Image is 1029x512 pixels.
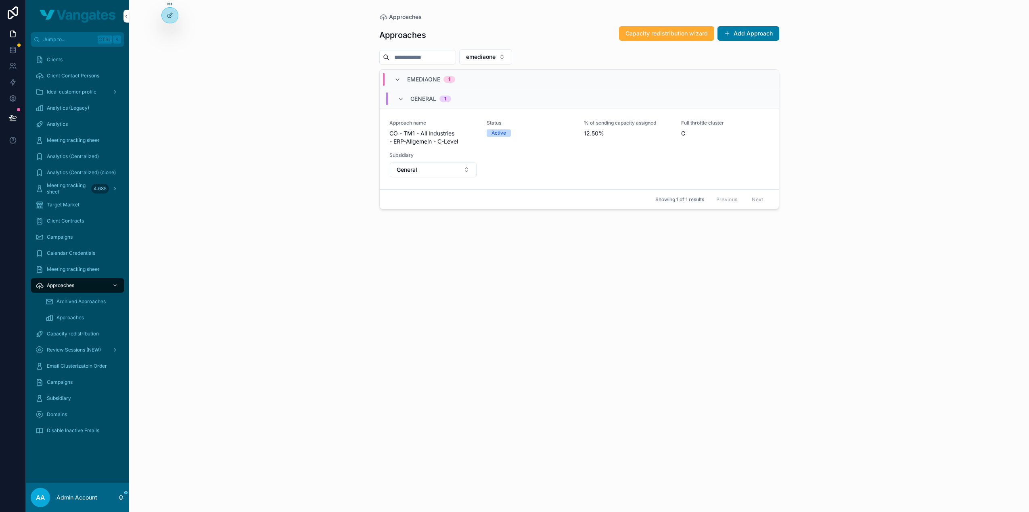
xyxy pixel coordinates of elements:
[31,181,124,196] a: Meeting tracking sheet4.685
[47,347,101,353] span: Review Sessions (NEW)
[47,169,116,176] span: Analytics (Centralized) (clone)
[459,49,512,65] button: Select Button
[379,13,422,21] a: Approaches
[47,427,99,434] span: Disable Inactive Emails
[56,493,97,502] p: Admin Account
[31,101,124,115] a: Analytics (Legacy)
[655,196,704,203] span: Showing 1 of 1 results
[584,129,671,137] span: 12.50%
[47,379,73,385] span: Campaigns
[31,391,124,406] a: Subsidiary
[31,246,124,260] a: Calendar Credentials
[491,129,506,137] div: Active
[410,95,436,103] span: General
[625,29,708,37] span: Capacity redistribution wizard
[389,152,477,158] span: Subsidiary
[466,53,496,61] span: emediaone
[43,36,94,43] span: Jump to...
[389,13,422,21] span: Approaches
[681,129,769,137] span: C
[47,73,99,79] span: Client Contact Persons
[47,234,73,240] span: Campaigns
[47,105,89,111] span: Analytics (Legacy)
[389,120,477,126] span: Approach name
[47,250,95,256] span: Calendar Credentials
[31,198,124,212] a: Target Market
[31,85,124,99] a: Ideal customer profile
[380,108,779,189] a: Approach nameCO - TM1 - All Industries - ERP-Allgemein - C-LevelStatusActive% of sending capacity...
[91,184,109,194] div: 4.685
[444,96,446,102] div: 1
[47,363,107,369] span: Email Clusterizatoin Order
[31,32,124,47] button: Jump to...CtrlK
[31,214,124,228] a: Client Contracts
[114,36,120,43] span: K
[31,117,124,131] a: Analytics
[47,153,99,160] span: Analytics (Centralized)
[40,310,124,325] a: Approaches
[448,76,450,83] div: 1
[47,395,71,402] span: Subsidiary
[31,165,124,180] a: Analytics (Centralized) (clone)
[31,133,124,148] a: Meeting tracking sheet
[47,218,84,224] span: Client Contracts
[407,75,440,83] span: EMEDIAONE
[36,493,45,502] span: AA
[47,331,99,337] span: Capacity redistribution
[31,278,124,293] a: Approaches
[390,162,477,177] button: Select Button
[379,29,426,41] h1: Approaches
[56,314,84,321] span: Approaches
[47,89,96,95] span: Ideal customer profile
[717,26,779,41] button: Add Approach
[31,262,124,277] a: Meeting tracking sheet
[681,120,769,126] span: Full throttle cluster
[31,375,124,389] a: Campaigns
[40,294,124,309] a: Archived Approaches
[56,298,106,305] span: Archived Approaches
[584,120,671,126] span: % of sending capacity assigned
[31,149,124,164] a: Analytics (Centralized)
[40,10,115,23] img: App logo
[31,423,124,438] a: Disable Inactive Emails
[47,202,79,208] span: Target Market
[47,121,68,127] span: Analytics
[47,137,99,144] span: Meeting tracking sheet
[31,359,124,373] a: Email Clusterizatoin Order
[47,56,63,63] span: Clients
[98,35,112,44] span: Ctrl
[47,266,99,273] span: Meeting tracking sheet
[31,343,124,357] a: Review Sessions (NEW)
[487,120,574,126] span: Status
[47,411,67,418] span: Domains
[389,129,477,146] span: CO - TM1 - All Industries - ERP-Allgemein - C-Level
[31,407,124,422] a: Domains
[397,166,417,174] span: General
[619,26,714,41] button: Capacity redistribution wizard
[31,52,124,67] a: Clients
[47,282,74,289] span: Approaches
[31,69,124,83] a: Client Contact Persons
[31,230,124,244] a: Campaigns
[31,327,124,341] a: Capacity redistribution
[47,182,88,195] span: Meeting tracking sheet
[26,47,129,448] div: scrollable content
